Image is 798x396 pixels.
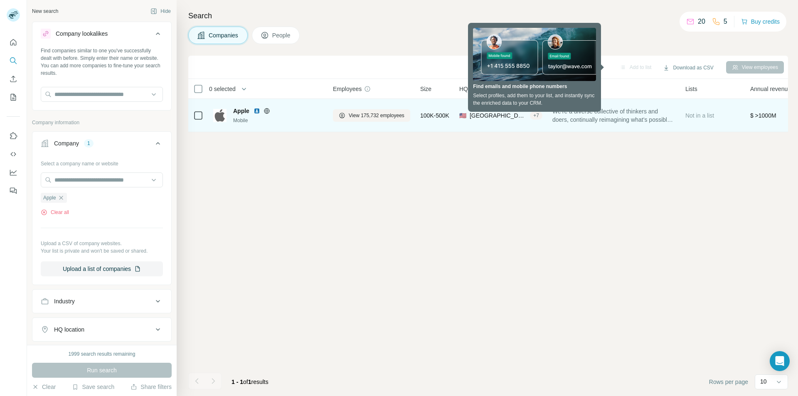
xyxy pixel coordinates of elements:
[7,71,20,86] button: Enrich CSV
[7,35,20,50] button: Quick start
[32,7,58,15] div: New search
[741,16,780,27] button: Buy credits
[459,111,466,120] span: 🇺🇸
[7,90,20,105] button: My lists
[552,107,675,124] span: We’re a diverse collective of thinkers and doers, continually reimagining what’s possible to help...
[420,85,431,93] span: Size
[248,379,251,385] span: 1
[145,5,177,17] button: Hide
[232,379,268,385] span: results
[209,31,239,39] span: Companies
[7,53,20,68] button: Search
[349,112,404,119] span: View 175,732 employees
[41,209,69,216] button: Clear all
[760,377,767,386] p: 10
[333,109,410,122] button: View 175,732 employees
[32,24,171,47] button: Company lookalikes
[272,31,291,39] span: People
[41,47,163,77] div: Find companies similar to one you've successfully dealt with before. Simply enter their name or w...
[7,128,20,143] button: Use Surfe on LinkedIn
[54,139,79,148] div: Company
[657,61,719,74] button: Download as CSV
[770,351,790,371] div: Open Intercom Messenger
[685,112,714,119] span: Not in a list
[233,117,323,124] div: Mobile
[209,85,236,93] span: 0 selected
[232,379,243,385] span: 1 - 1
[7,183,20,198] button: Feedback
[254,108,260,114] img: LinkedIn logo
[84,140,94,147] div: 1
[32,119,172,126] p: Company information
[41,247,163,255] p: Your list is private and won't be saved or shared.
[698,17,705,27] p: 20
[41,261,163,276] button: Upload a list of companies
[709,378,748,386] span: Rows per page
[41,240,163,247] p: Upload a CSV of company websites.
[32,320,171,339] button: HQ location
[459,85,490,93] span: HQ location
[54,297,75,305] div: Industry
[41,157,163,167] div: Select a company name or website
[7,165,20,180] button: Dashboard
[420,111,449,120] span: 100K-500K
[32,383,56,391] button: Clear
[750,112,776,119] span: $ >1000M
[72,383,114,391] button: Save search
[43,194,56,202] span: Apple
[69,350,135,358] div: 1999 search results remaining
[333,85,362,93] span: Employees
[32,291,171,311] button: Industry
[243,379,248,385] span: of
[7,147,20,162] button: Use Surfe API
[188,10,788,22] h4: Search
[750,85,791,93] span: Annual revenue
[131,383,172,391] button: Share filters
[54,325,84,334] div: HQ location
[685,85,697,93] span: Lists
[56,30,108,38] div: Company lookalikes
[213,109,227,122] img: Logo of Apple
[32,133,171,157] button: Company1
[724,17,727,27] p: 5
[552,85,568,93] span: About
[233,107,249,115] span: Apple
[530,112,542,119] div: + 7
[470,111,527,120] span: [GEOGRAPHIC_DATA]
